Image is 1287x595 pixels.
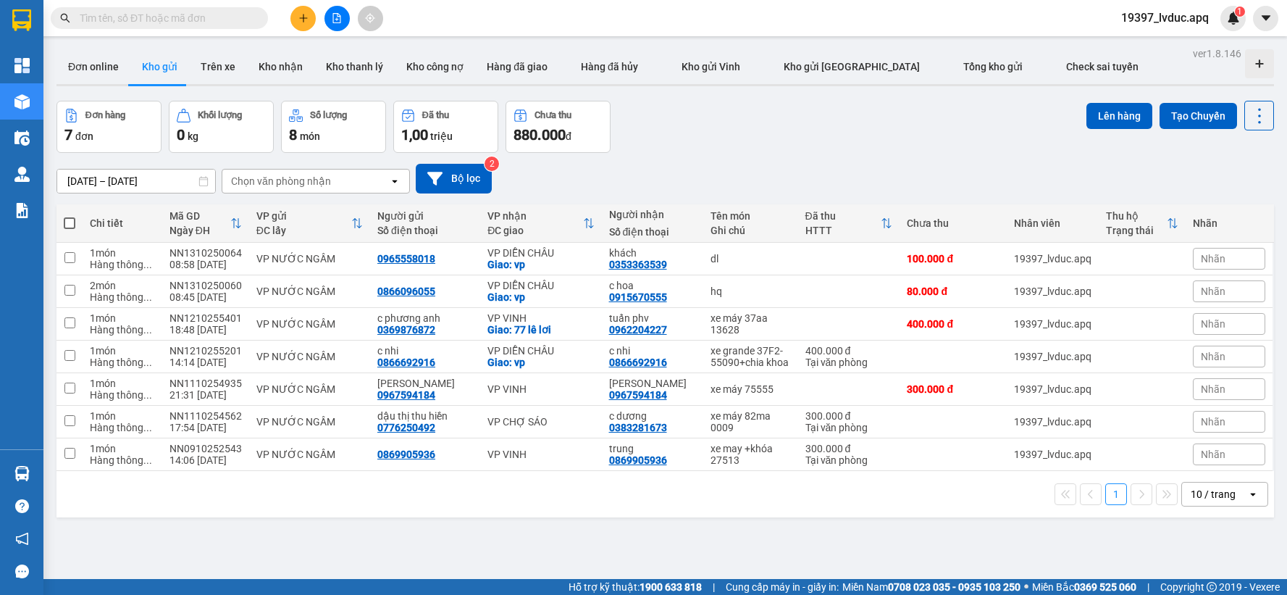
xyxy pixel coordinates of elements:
[90,389,155,401] div: Hàng thông thường
[90,422,155,433] div: Hàng thông thường
[169,389,242,401] div: 21:31 [DATE]
[169,443,242,454] div: NN0910252543
[90,324,155,336] div: Hàng thông thường
[143,324,152,336] span: ...
[888,581,1020,593] strong: 0708 023 035 - 0935 103 250
[1014,416,1091,428] div: 19397_lvduc.apq
[710,383,790,395] div: xe máy 75555
[805,345,893,357] div: 400.000 đ
[169,225,230,236] div: Ngày ĐH
[1201,351,1225,362] span: Nhãn
[475,49,559,84] button: Hàng đã giao
[256,253,363,265] div: VP NƯỚC NGẦM
[609,443,697,454] div: trung
[90,280,155,291] div: 2 món
[90,357,155,368] div: Hàng thông thường
[487,259,594,270] div: Giao: vp
[609,422,667,433] div: 0383281673
[609,357,667,368] div: 0866692916
[710,345,790,368] div: xe grande 37F2-55090+chia khoa
[422,110,449,120] div: Đã thu
[1024,584,1028,590] span: ⚪️
[57,170,215,193] input: Select a date range.
[14,94,30,109] img: warehouse-icon
[310,110,347,120] div: Số lượng
[377,324,435,336] div: 0369876872
[710,410,790,433] div: xe máy 82ma 0009
[1193,46,1241,62] div: ver 1.8.146
[805,443,893,454] div: 300.000 đ
[609,378,697,389] div: hoàng dũng
[710,225,790,236] div: Ghi chú
[169,247,242,259] div: NN1310250064
[805,422,893,433] div: Tại văn phòng
[162,204,249,243] th: Toggle SortBy
[1014,286,1091,297] div: 19397_lvduc.apq
[805,410,893,422] div: 300.000 đ
[1247,488,1259,500] svg: open
[14,167,30,182] img: warehouse-icon
[534,110,571,120] div: Chưa thu
[609,324,667,336] div: 0962204227
[14,203,30,218] img: solution-icon
[169,280,242,291] div: NN1310250060
[609,291,667,303] div: 0915670555
[1147,579,1149,595] span: |
[907,383,999,395] div: 300.000 đ
[90,345,155,357] div: 1 món
[487,383,594,395] div: VP VINH
[798,204,900,243] th: Toggle SortBy
[169,345,242,357] div: NN1210255201
[1253,6,1278,31] button: caret-down
[609,280,697,291] div: c hoa
[143,357,152,368] span: ...
[169,210,230,222] div: Mã GD
[300,130,320,142] span: món
[324,6,350,31] button: file-add
[393,101,498,153] button: Đã thu1,00 triệu
[1201,383,1225,395] span: Nhãn
[90,291,155,303] div: Hàng thông thường
[1014,351,1091,362] div: 19397_lvduc.apq
[485,157,499,171] sup: 2
[15,499,29,513] span: question-circle
[90,259,155,270] div: Hàng thông thường
[169,291,242,303] div: 08:45 [DATE]
[710,286,790,297] div: hq
[85,110,125,120] div: Đơn hàng
[566,130,571,142] span: đ
[1106,225,1167,236] div: Trạng thái
[389,175,401,187] svg: open
[1201,416,1225,428] span: Nhãn
[609,259,667,270] div: 0353363539
[169,357,242,368] div: 14:14 [DATE]
[290,6,316,31] button: plus
[143,422,152,433] span: ...
[1014,217,1091,229] div: Nhân viên
[609,389,667,401] div: 0967594184
[169,259,242,270] div: 08:58 [DATE]
[710,253,790,265] div: dl
[395,49,475,84] button: Kho công nợ
[1160,103,1237,129] button: Tạo Chuyến
[281,101,386,153] button: Số lượng8món
[358,6,383,31] button: aim
[256,383,363,395] div: VP NƯỚC NGẦM
[487,357,594,368] div: Giao: vp
[169,422,242,433] div: 17:54 [DATE]
[60,13,70,23] span: search
[1227,12,1240,25] img: icon-new-feature
[130,49,189,84] button: Kho gửi
[710,210,790,222] div: Tên món
[480,204,601,243] th: Toggle SortBy
[609,209,697,220] div: Người nhận
[231,174,331,188] div: Chọn văn phòng nhận
[569,579,702,595] span: Hỗ trợ kỹ thuật:
[805,357,893,368] div: Tại văn phòng
[377,225,473,236] div: Số điện thoại
[56,49,130,84] button: Đơn online
[581,61,638,72] span: Hàng đã hủy
[15,565,29,578] span: message
[377,210,473,222] div: Người gửi
[609,410,697,422] div: c dương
